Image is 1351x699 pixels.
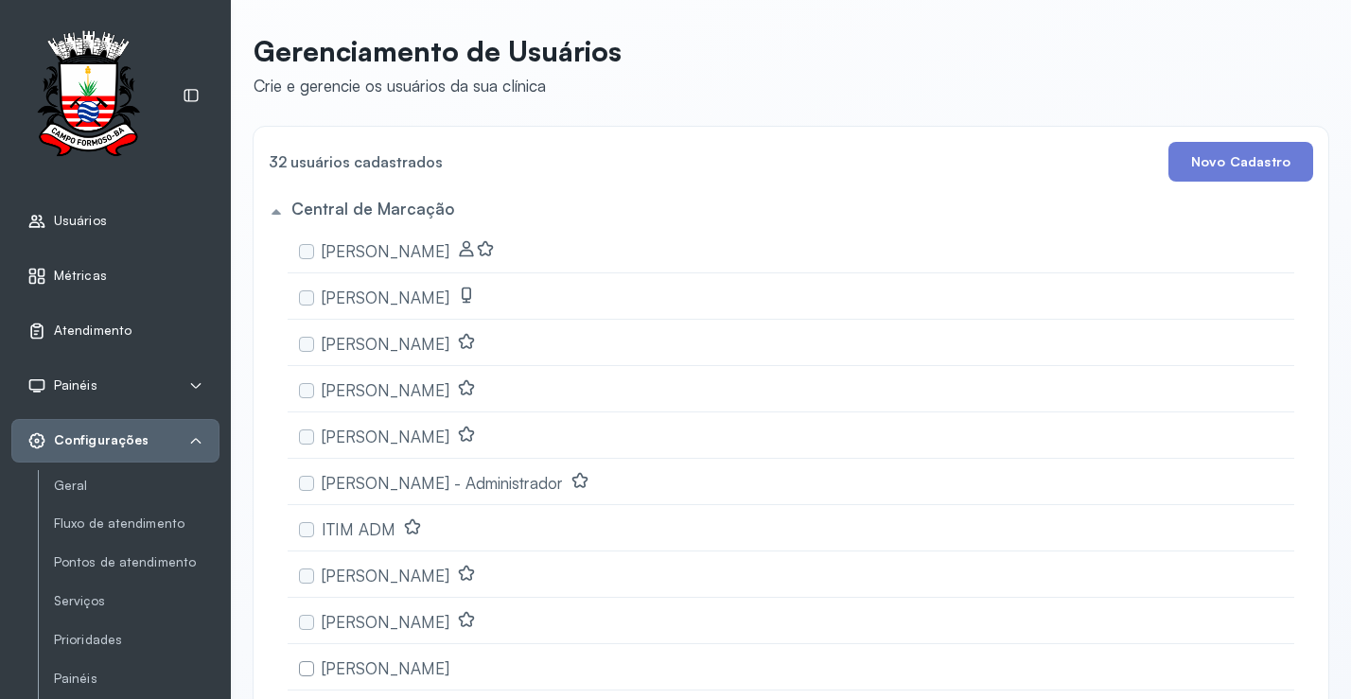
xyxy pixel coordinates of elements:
[54,213,107,229] span: Usuários
[54,516,219,532] a: Fluxo de atendimento
[322,519,395,539] span: ITIM ADM
[54,667,219,690] a: Painéis
[322,427,449,446] span: [PERSON_NAME]
[322,288,449,307] span: [PERSON_NAME]
[27,322,203,341] a: Atendimento
[54,512,219,535] a: Fluxo de atendimento
[322,334,449,354] span: [PERSON_NAME]
[322,241,449,261] span: [PERSON_NAME]
[254,34,622,68] p: Gerenciamento de Usuários
[54,593,219,609] a: Serviços
[54,323,132,339] span: Atendimento
[54,628,219,652] a: Prioridades
[54,432,149,448] span: Configurações
[27,267,203,286] a: Métricas
[54,478,219,494] a: Geral
[54,550,219,574] a: Pontos de atendimento
[20,30,156,162] img: Logotipo do estabelecimento
[54,474,219,498] a: Geral
[254,76,622,96] div: Crie e gerencie os usuários da sua clínica
[322,612,449,632] span: [PERSON_NAME]
[322,473,563,493] span: [PERSON_NAME] - Administrador
[322,380,449,400] span: [PERSON_NAME]
[322,658,449,678] span: [PERSON_NAME]
[322,566,449,585] span: [PERSON_NAME]
[54,554,219,570] a: Pontos de atendimento
[54,589,219,613] a: Serviços
[291,199,454,218] h5: Central de Marcação
[54,377,97,393] span: Painéis
[54,268,107,284] span: Métricas
[269,149,443,175] h4: 32 usuários cadastrados
[54,632,219,648] a: Prioridades
[54,671,219,687] a: Painéis
[27,212,203,231] a: Usuários
[1168,142,1313,182] button: Novo Cadastro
